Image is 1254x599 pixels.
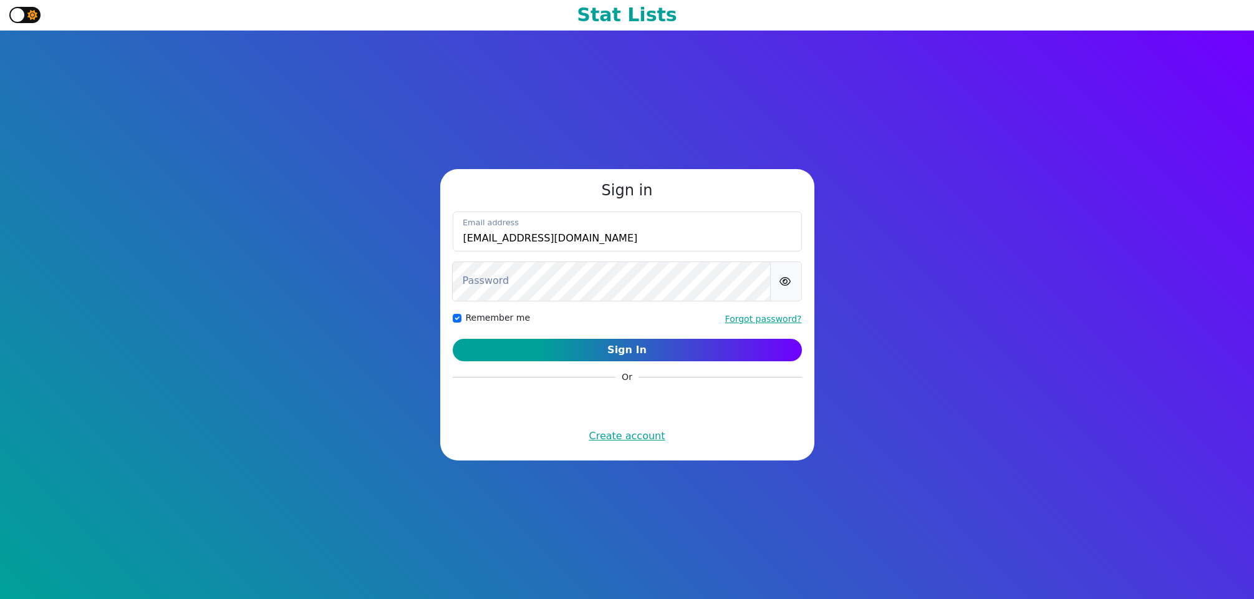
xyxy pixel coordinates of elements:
[615,371,639,384] span: Or
[577,4,677,26] h1: Stat Lists
[725,314,802,324] a: Forgot password?
[589,430,665,442] a: Create account
[453,339,802,361] button: Sign In
[453,182,802,200] h3: Sign in
[466,311,531,324] label: Remember me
